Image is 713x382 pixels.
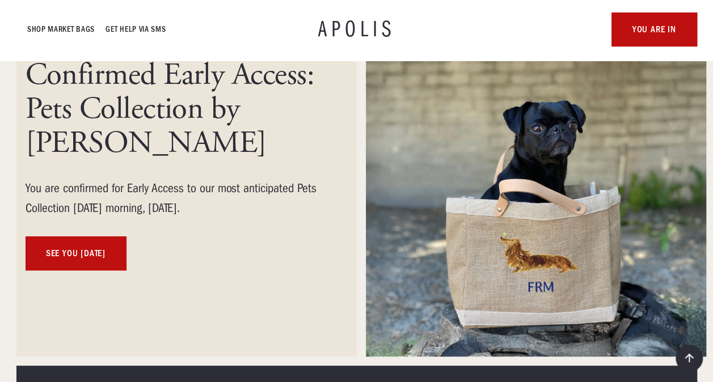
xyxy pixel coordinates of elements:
div: You are confirmed for Early Access to our most anticipated Pets Collection [DATE] morning, [DATE]. [26,179,320,218]
a: YOU ARE IN [611,12,697,46]
a: see you [DATE] [26,236,126,270]
h1: Confirmed Early Access: Pets Collection by [PERSON_NAME] [26,58,320,160]
a: APOLIS [318,18,395,41]
a: Shop Market bags [28,23,95,36]
a: GET HELP VIA SMS [106,23,166,36]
